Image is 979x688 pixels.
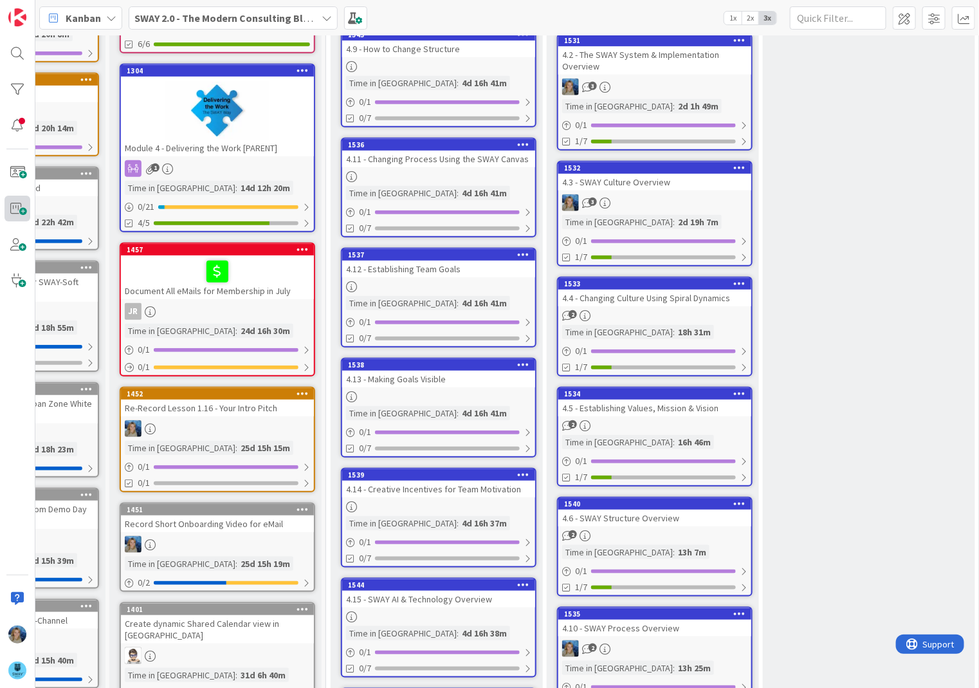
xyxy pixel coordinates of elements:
span: 2 [569,420,577,429]
div: 15324.3 - SWAY Culture Overview [558,162,751,191]
div: 4.6 - SWAY Structure Overview [558,510,751,526]
a: 15344.5 - Establishing Values, Mission & VisionTime in [GEOGRAPHIC_DATA]:16h 46m0/11/7 [557,387,753,487]
div: 4.10 - SWAY Process Overview [558,620,751,637]
a: 15444.15 - SWAY AI & Technology OverviewTime in [GEOGRAPHIC_DATA]:4d 16h 38m0/10/7 [341,578,536,678]
span: 0 / 21 [138,200,154,214]
div: 1452Re-Record Lesson 1.16 - Your Intro Pitch [121,388,314,416]
span: 0 / 1 [359,535,371,549]
div: MA [558,640,751,657]
div: 1452 [127,389,314,398]
div: 1451 [121,504,314,516]
div: 28d 18h 23m [21,442,77,456]
span: 0 / 1 [138,343,150,357]
div: 1531 [564,36,751,45]
span: : [457,296,459,310]
div: 1544 [342,579,535,591]
div: 4d 16h 37m [459,516,510,530]
span: : [457,626,459,640]
a: 1452Re-Record Lesson 1.16 - Your Intro PitchMATime in [GEOGRAPHIC_DATA]:25d 15h 15m0/10/1 [120,387,315,492]
span: 2 [569,310,577,319]
div: 1535 [564,609,751,618]
span: 2 [589,644,597,652]
div: Module 4 - Delivering the Work [PARENT] [121,140,314,156]
div: 1536 [342,139,535,151]
span: 1x [724,12,742,24]
div: Time in [GEOGRAPHIC_DATA] [562,99,673,113]
div: Time in [GEOGRAPHIC_DATA] [125,441,235,455]
div: 1535 [558,608,751,620]
img: MA [8,626,26,644]
div: 1539 [342,469,535,481]
b: SWAY 2.0 - The Modern Consulting Blueprint [134,12,337,24]
a: 15364.11 - Changing Process Using the SWAY CanvasTime in [GEOGRAPHIC_DATA]:4d 16h 41m0/10/7 [341,138,536,237]
div: 0/1 [121,459,314,475]
span: 0/1 [138,476,150,490]
div: 15374.12 - Establishing Team Goals [342,249,535,277]
div: 37d 15h 39m [21,553,77,568]
div: 15434.9 - How to Change Structure [342,29,535,57]
div: 0/1 [121,359,314,375]
div: 4d 16h 41m [459,186,510,200]
span: 0 / 1 [575,234,587,248]
div: 1532 [558,162,751,174]
img: MA [562,640,579,657]
div: 15354.10 - SWAY Process Overview [558,608,751,637]
div: 1534 [564,389,751,398]
span: 0 / 1 [359,205,371,219]
div: Time in [GEOGRAPHIC_DATA] [562,215,673,229]
span: 0/7 [359,442,371,455]
div: 31d 6h 40m [237,668,289,682]
span: 1 [151,163,160,172]
div: Time in [GEOGRAPHIC_DATA] [562,435,673,449]
div: 4.2 - The SWAY System & Implementation Overview [558,46,751,75]
span: 0 / 1 [359,646,371,659]
div: 13h 25m [675,661,714,675]
span: : [457,516,459,530]
span: 0 / 1 [138,360,150,374]
img: MA [562,79,579,95]
div: Time in [GEOGRAPHIC_DATA] [125,557,235,571]
span: 0 / 1 [575,344,587,358]
input: Quick Filter... [790,6,886,30]
span: : [673,215,675,229]
div: 1538 [342,359,535,371]
div: 1451Record Short Onboarding Video for eMail [121,504,314,532]
div: 15334.4 - Changing Culture Using Spiral Dynamics [558,278,751,306]
span: : [673,661,675,675]
img: TP [125,647,142,664]
div: Time in [GEOGRAPHIC_DATA] [562,661,673,675]
div: 16h 46m [675,435,714,449]
span: 1/7 [575,135,587,148]
div: 1457Document All eMails for Membership in July [121,244,314,299]
span: 0 / 2 [138,576,150,590]
div: 1533 [558,278,751,290]
span: 0/7 [359,111,371,125]
div: Document All eMails for Membership in July [121,256,314,299]
div: 0/1 [342,314,535,330]
div: 1537 [348,250,535,259]
div: JR [121,303,314,320]
div: 4d 16h 41m [459,406,510,420]
img: MA [125,420,142,437]
div: Time in [GEOGRAPHIC_DATA] [346,186,457,200]
div: 1457 [121,244,314,256]
div: 24d 16h 30m [237,324,293,338]
div: 25d 15h 15m [237,441,293,455]
div: 1304 [121,65,314,77]
img: avatar [8,662,26,680]
span: Kanban [66,10,101,26]
div: 0/1 [558,117,751,133]
div: 18h 31m [675,325,714,339]
span: 0 / 1 [575,454,587,468]
div: 0/1 [342,204,535,220]
div: 1532 [564,163,751,172]
div: Time in [GEOGRAPHIC_DATA] [125,668,235,682]
span: : [457,186,459,200]
span: 0 / 1 [359,425,371,439]
div: 1451 [127,505,314,514]
div: 1457 [127,245,314,254]
a: 15324.3 - SWAY Culture OverviewMATime in [GEOGRAPHIC_DATA]:2d 19h 7m0/11/7 [557,161,753,266]
span: : [235,441,237,455]
span: 0 / 1 [575,118,587,132]
div: MA [121,536,314,553]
